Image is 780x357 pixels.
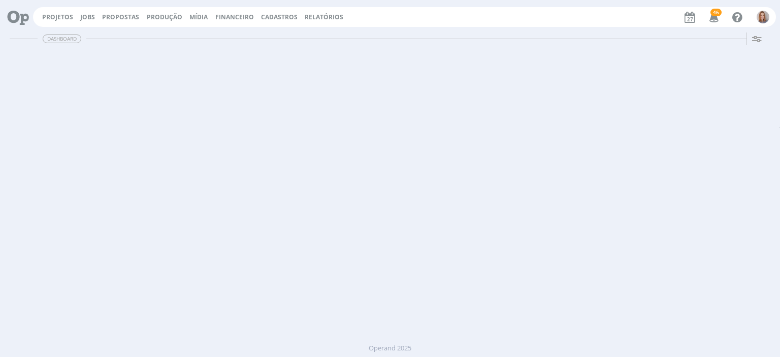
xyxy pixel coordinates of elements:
[80,13,95,21] a: Jobs
[186,13,211,21] button: Mídia
[710,9,722,16] span: 46
[102,13,139,21] span: Propostas
[258,13,301,21] button: Cadastros
[305,13,343,21] a: Relatórios
[42,13,73,21] a: Projetos
[261,13,298,21] span: Cadastros
[302,13,346,21] button: Relatórios
[39,13,76,21] button: Projetos
[215,13,254,21] a: Financeiro
[757,11,769,23] img: A
[77,13,98,21] button: Jobs
[212,13,257,21] button: Financeiro
[144,13,185,21] button: Produção
[756,8,770,26] button: A
[147,13,182,21] a: Produção
[703,8,724,26] button: 46
[189,13,208,21] a: Mídia
[99,13,142,21] button: Propostas
[43,35,81,43] span: Dashboard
